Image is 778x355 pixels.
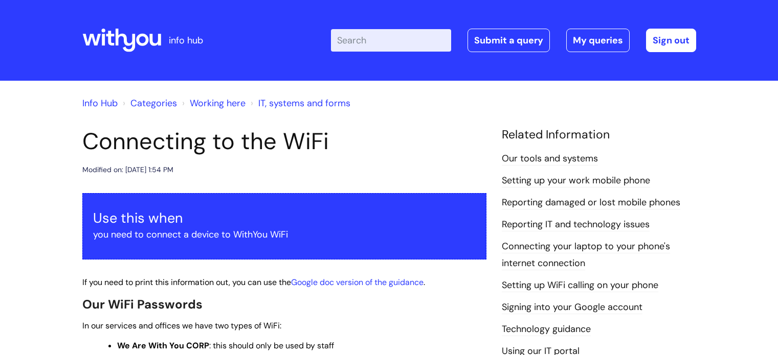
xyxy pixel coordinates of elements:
p: you need to connect a device to WithYou WiFi [93,226,476,243]
li: Solution home [120,95,177,111]
a: Our tools and systems [502,152,598,165]
strong: We Are With You CORP [117,340,209,351]
a: Reporting IT and technology issues [502,218,650,231]
span: : this should only be used by staff [117,340,334,351]
a: Signing into your Google account [502,301,642,314]
h1: Connecting to the WiFi [82,128,486,155]
a: Google doc version of the guidance [291,277,424,288]
a: Working here [190,97,246,109]
h4: Related Information [502,128,696,142]
a: IT, systems and forms [258,97,350,109]
a: Technology guidance [502,323,591,336]
p: info hub [169,32,203,49]
a: Sign out [646,29,696,52]
div: | - [331,29,696,52]
span: Our WiFi Passwords [82,296,203,312]
h3: Use this when [93,210,476,226]
li: Working here [180,95,246,111]
input: Search [331,29,451,52]
a: Setting up your work mobile phone [502,174,650,187]
div: Modified on: [DATE] 1:54 PM [82,163,173,176]
a: Info Hub [82,97,118,109]
a: Connecting your laptop to your phone's internet connection [502,240,670,270]
a: Reporting damaged or lost mobile phones [502,196,680,209]
span: In our services and offices we have two types of WiFi: [82,320,281,331]
a: Categories [130,97,177,109]
a: Submit a query [468,29,550,52]
a: My queries [566,29,630,52]
a: Setting up WiFi calling on your phone [502,279,658,292]
li: IT, systems and forms [248,95,350,111]
span: If you need to print this information out, you can use the . [82,277,425,288]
